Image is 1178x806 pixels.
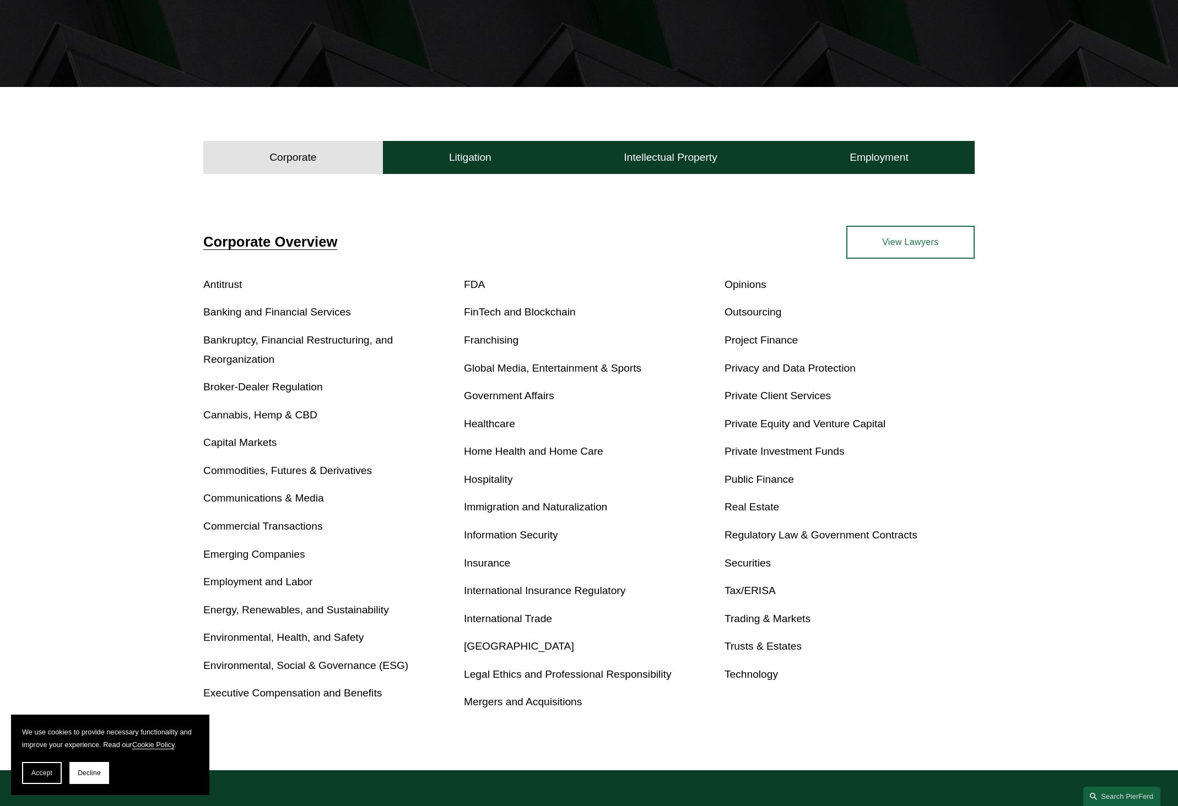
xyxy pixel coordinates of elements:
a: Legal Ethics and Professional Responsibility [464,668,672,680]
h4: Employment [850,151,909,164]
a: View Lawyers [846,226,975,259]
p: We use cookies to provide necessary functionality and improve your experience. Read our . [22,726,198,751]
h4: Corporate [269,151,316,164]
a: Insurance [464,557,510,569]
a: International Trade [464,613,552,624]
a: Cannabis, Hemp & CBD [203,409,317,421]
a: Search this site [1083,787,1160,806]
a: Commercial Transactions [203,520,322,532]
a: Private Investment Funds [725,445,845,457]
a: International Insurance Regulatory [464,585,625,596]
span: Decline [78,769,101,777]
a: Banking and Financial Services [203,306,351,318]
a: Real Estate [725,501,779,513]
a: Immigration and Naturalization [464,501,607,513]
a: Tax/ERISA [725,585,776,596]
a: Information Security [464,529,558,541]
a: Project Finance [725,334,798,346]
a: Healthcare [464,418,515,429]
a: FinTech and Blockchain [464,306,576,318]
a: Private Equity and Venture Capital [725,418,885,429]
a: Energy, Renewables, and Sustainability [203,604,389,616]
a: Home Health and Home Care [464,445,603,457]
a: Trusts & Estates [725,640,802,652]
a: [GEOGRAPHIC_DATA] [464,640,574,652]
section: Cookie banner [11,715,209,795]
a: Government Affairs [464,390,554,401]
a: Communications & Media [203,492,324,504]
a: Outsourcing [725,306,781,318]
a: Securities [725,557,771,569]
a: Opinions [725,279,766,290]
a: Regulatory Law & Government Contracts [725,529,917,541]
button: Decline [69,762,109,784]
a: Public Finance [725,473,794,485]
a: Franchising [464,334,518,346]
a: Corporate Overview [203,234,337,249]
a: Environmental, Social & Governance (ESG) [203,660,408,671]
a: Technology [725,668,778,680]
a: Broker-Dealer Regulation [203,381,323,393]
a: Commodities, Futures & Derivatives [203,465,372,476]
a: FDA [464,279,485,290]
a: Hospitality [464,473,513,485]
h4: Litigation [449,151,491,164]
a: Capital Markets [203,437,277,448]
a: Employment and Labor [203,576,312,587]
h4: Intellectual Property [624,151,717,164]
a: Global Media, Entertainment & Sports [464,362,641,374]
a: Privacy and Data Protection [725,362,856,374]
a: Executive Compensation and Benefits [203,687,382,699]
span: Accept [31,769,52,777]
a: Trading & Markets [725,613,810,624]
a: Emerging Companies [203,548,305,560]
a: Antitrust [203,279,242,290]
button: Accept [22,762,62,784]
a: Cookie Policy [132,740,175,749]
a: Environmental, Health, and Safety [203,631,364,643]
a: Private Client Services [725,390,831,401]
a: Bankruptcy, Financial Restructuring, and Reorganization [203,334,393,365]
a: Mergers and Acquisitions [464,696,582,707]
